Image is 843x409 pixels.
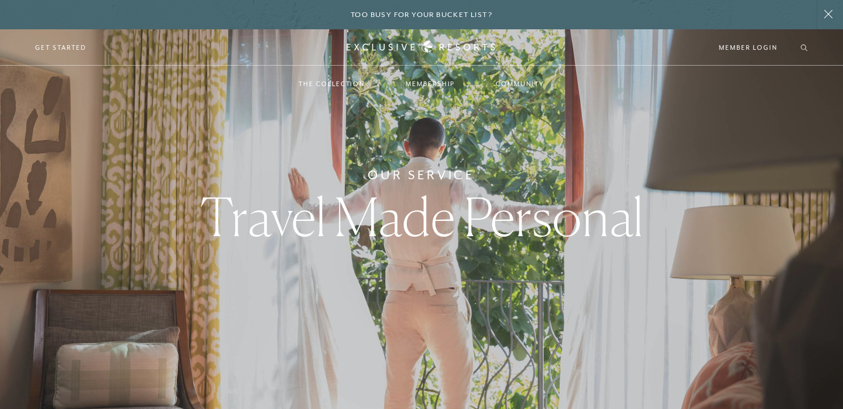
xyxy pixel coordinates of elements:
a: Community [484,67,556,101]
h6: Our Service [368,166,475,185]
a: Get Started [35,42,86,53]
a: Member Login [719,42,777,53]
h6: Too busy for your bucket list? [351,9,492,21]
h1: Travel Made Personal [200,190,643,243]
a: Membership [394,67,467,101]
a: The Collection [287,67,376,101]
iframe: Qualified Messenger [831,397,843,409]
